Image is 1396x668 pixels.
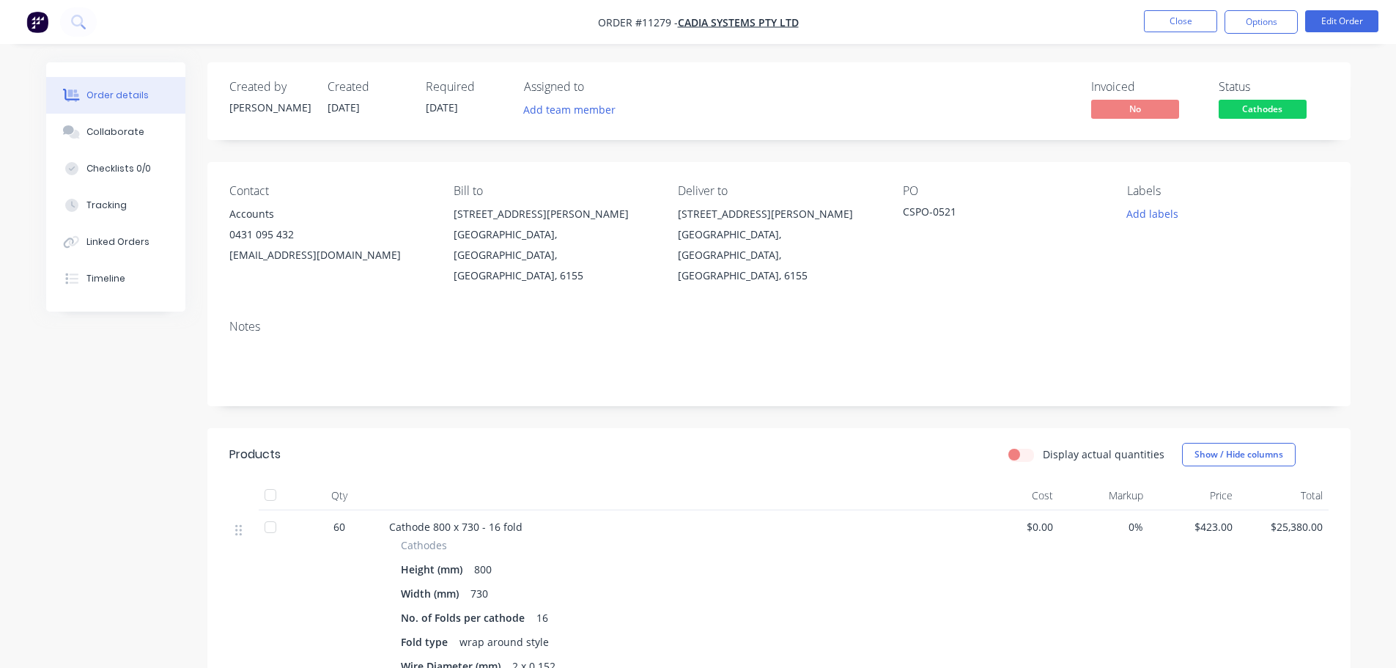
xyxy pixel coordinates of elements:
[1119,204,1186,224] button: Add labels
[401,607,531,628] div: No. of Folds per cathode
[1059,481,1149,510] div: Markup
[229,320,1329,334] div: Notes
[401,631,454,653] div: Fold type
[903,204,1086,224] div: CSPO-0521
[598,15,678,29] span: Order #11279 -
[465,583,494,604] div: 730
[46,260,185,297] button: Timeline
[1238,481,1329,510] div: Total
[389,520,522,534] span: Cathode 800 x 730 - 16 fold
[86,125,144,139] div: Collaborate
[468,559,498,580] div: 800
[328,100,360,114] span: [DATE]
[86,235,149,249] div: Linked Orders
[229,245,430,265] div: [EMAIL_ADDRESS][DOMAIN_NAME]
[426,100,458,114] span: [DATE]
[454,204,654,224] div: [STREET_ADDRESS][PERSON_NAME]
[229,224,430,245] div: 0431 095 432
[46,224,185,260] button: Linked Orders
[401,559,468,580] div: Height (mm)
[46,150,185,187] button: Checklists 0/0
[46,77,185,114] button: Order details
[1091,80,1201,94] div: Invoiced
[229,80,310,94] div: Created by
[970,481,1060,510] div: Cost
[524,100,624,120] button: Add team member
[1305,10,1378,32] button: Edit Order
[1244,519,1323,535] span: $25,380.00
[229,204,430,224] div: Accounts
[328,80,408,94] div: Created
[1225,10,1298,34] button: Options
[1219,100,1307,118] span: Cathodes
[454,184,654,198] div: Bill to
[86,162,151,175] div: Checklists 0/0
[229,204,430,265] div: Accounts0431 095 432[EMAIL_ADDRESS][DOMAIN_NAME]
[1091,100,1179,118] span: No
[1219,80,1329,94] div: Status
[678,15,799,29] a: Cadia Systems Pty Ltd
[1155,519,1233,535] span: $423.00
[333,519,345,535] span: 60
[454,204,654,286] div: [STREET_ADDRESS][PERSON_NAME][GEOGRAPHIC_DATA], [GEOGRAPHIC_DATA], [GEOGRAPHIC_DATA], 6155
[1127,184,1328,198] div: Labels
[229,446,281,463] div: Products
[46,114,185,150] button: Collaborate
[1065,519,1143,535] span: 0%
[1043,447,1164,462] label: Display actual quantities
[295,481,383,510] div: Qty
[1182,443,1296,466] button: Show / Hide columns
[426,80,506,94] div: Required
[1219,100,1307,122] button: Cathodes
[524,80,671,94] div: Assigned to
[401,537,447,553] span: Cathodes
[229,184,430,198] div: Contact
[86,272,125,285] div: Timeline
[229,100,310,115] div: [PERSON_NAME]
[401,583,465,604] div: Width (mm)
[1149,481,1239,510] div: Price
[903,184,1104,198] div: PO
[678,204,879,286] div: [STREET_ADDRESS][PERSON_NAME][GEOGRAPHIC_DATA], [GEOGRAPHIC_DATA], [GEOGRAPHIC_DATA], 6155
[1144,10,1217,32] button: Close
[678,204,879,224] div: [STREET_ADDRESS][PERSON_NAME]
[454,631,555,653] div: wrap around style
[1346,618,1381,653] iframe: Intercom live chat
[515,100,623,120] button: Add team member
[46,187,185,224] button: Tracking
[86,199,127,212] div: Tracking
[975,519,1054,535] span: $0.00
[26,11,48,33] img: Factory
[678,224,879,286] div: [GEOGRAPHIC_DATA], [GEOGRAPHIC_DATA], [GEOGRAPHIC_DATA], 6155
[678,184,879,198] div: Deliver to
[86,89,149,102] div: Order details
[531,607,554,628] div: 16
[454,224,654,286] div: [GEOGRAPHIC_DATA], [GEOGRAPHIC_DATA], [GEOGRAPHIC_DATA], 6155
